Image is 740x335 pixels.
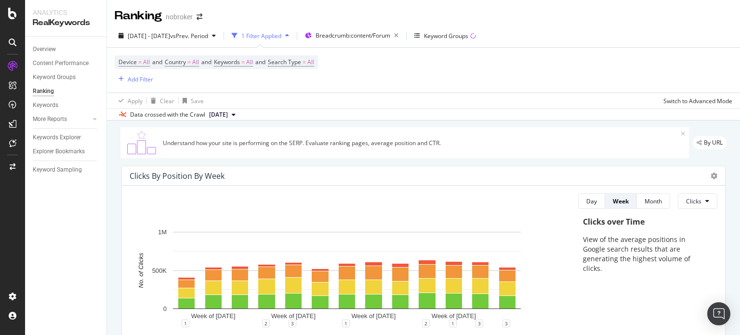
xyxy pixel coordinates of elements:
[128,32,170,40] span: [DATE] - [DATE]
[289,320,296,327] div: 3
[432,312,476,320] text: Week of [DATE]
[33,72,100,82] a: Keyword Groups
[152,267,167,274] text: 500K
[33,100,100,110] a: Keywords
[191,312,236,320] text: Week of [DATE]
[138,58,142,66] span: =
[583,235,708,273] p: View of the average positions in Google search results that are generating the highest volume of ...
[660,93,732,108] button: Switch to Advanced Mode
[192,55,199,69] span: All
[124,131,159,154] img: C0S+odjvPe+dCwPhcw0W2jU4KOcefU0IcxbkVEfgJ6Ft4vBgsVVQAAAABJRU5ErkJggg==
[268,58,301,66] span: Search Type
[678,193,717,209] button: Clicks
[152,58,162,66] span: and
[179,93,204,108] button: Save
[241,58,245,66] span: =
[241,32,281,40] div: 1 Filter Applied
[693,136,727,149] div: legacy label
[663,97,732,105] div: Switch to Advanced Mode
[228,28,293,43] button: 1 Filter Applied
[130,110,205,119] div: Data crossed with the Crawl
[163,305,167,312] text: 0
[449,320,457,327] div: 1
[342,320,350,327] div: 1
[115,8,162,24] div: Ranking
[301,28,402,43] button: Breadcrumb:content/Forum
[115,93,143,108] button: Apply
[115,73,153,85] button: Add Filter
[33,17,99,28] div: RealKeywords
[191,97,204,105] div: Save
[502,320,510,327] div: 3
[201,58,211,66] span: and
[33,147,100,157] a: Explorer Bookmarks
[33,147,85,157] div: Explorer Bookmarks
[424,32,468,40] div: Keyword Groups
[33,72,76,82] div: Keyword Groups
[271,312,316,320] text: Week of [DATE]
[163,139,681,147] div: Understand how your site is performing on the SERP. Evaluate ranking pages, average position and ...
[33,44,100,54] a: Overview
[410,28,480,43] button: Keyword Groups
[137,253,145,288] text: No. of Clicks
[33,86,100,96] a: Ranking
[214,58,240,66] span: Keywords
[187,58,191,66] span: =
[197,13,202,20] div: arrow-right-arrow-left
[33,100,58,110] div: Keywords
[586,197,597,205] div: Day
[33,44,56,54] div: Overview
[33,133,100,143] a: Keywords Explorer
[166,12,193,22] div: nobroker
[33,165,82,175] div: Keyword Sampling
[33,58,100,68] a: Content Performance
[147,93,174,108] button: Clear
[33,58,89,68] div: Content Performance
[262,320,270,327] div: 2
[33,8,99,17] div: Analytics
[255,58,265,66] span: and
[158,228,167,236] text: 1M
[246,55,253,69] span: All
[130,171,225,181] div: Clicks By Position By Week
[33,86,54,96] div: Ranking
[316,31,390,40] span: Breadcrumb: content/Forum
[613,197,629,205] div: Week
[33,114,67,124] div: More Reports
[115,28,220,43] button: [DATE] - [DATE]vsPrev. Period
[209,110,228,119] span: 2025 Aug. 4th
[351,312,396,320] text: Week of [DATE]
[160,97,174,105] div: Clear
[578,193,605,209] button: Day
[476,320,483,327] div: 3
[128,75,153,83] div: Add Filter
[205,109,239,121] button: [DATE]
[422,320,430,327] div: 2
[143,55,150,69] span: All
[33,133,81,143] div: Keywords Explorer
[182,320,189,327] div: 1
[307,55,314,69] span: All
[645,197,662,205] div: Month
[130,227,564,323] svg: A chart.
[165,58,186,66] span: Country
[303,58,306,66] span: =
[170,32,208,40] span: vs Prev. Period
[605,193,637,209] button: Week
[33,114,90,124] a: More Reports
[583,216,708,228] div: Clicks over Time
[33,165,100,175] a: Keyword Sampling
[119,58,137,66] span: Device
[128,97,143,105] div: Apply
[637,193,670,209] button: Month
[686,197,701,205] span: Clicks
[707,302,730,325] div: Open Intercom Messenger
[704,140,723,146] span: By URL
